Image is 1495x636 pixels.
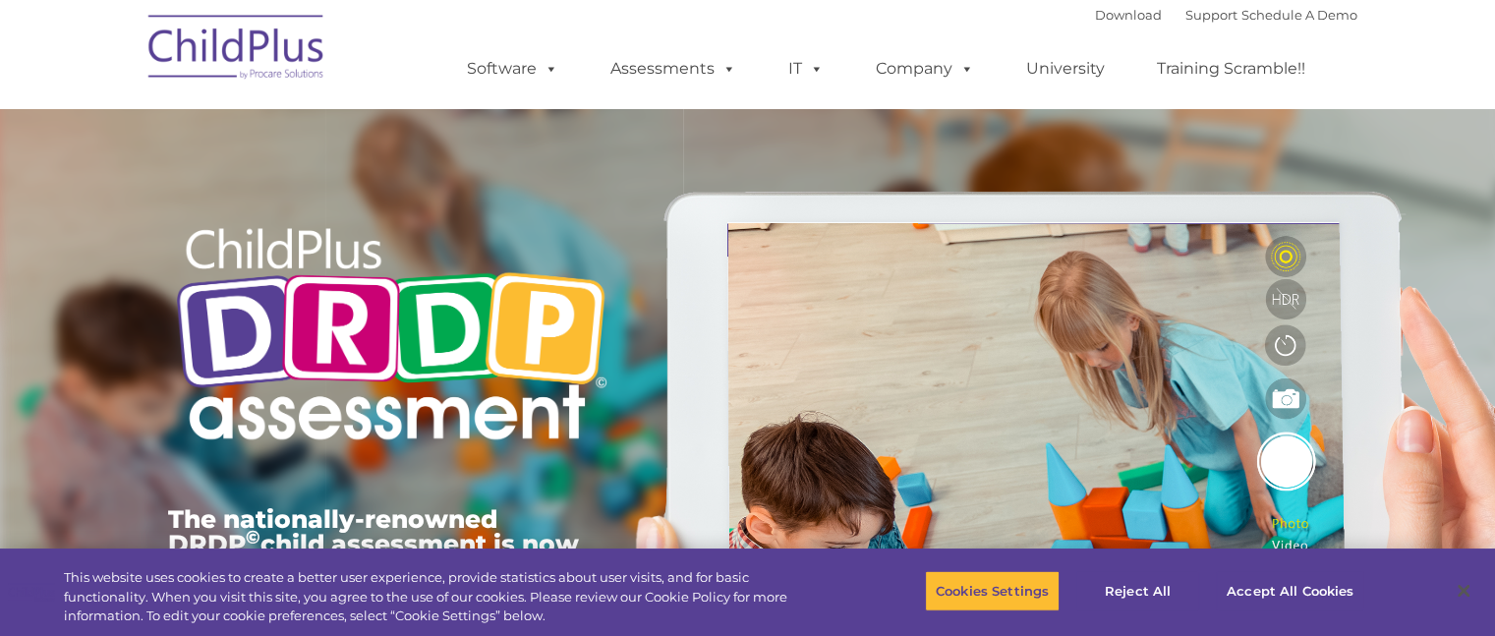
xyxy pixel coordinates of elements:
span: The nationally-renowned DRDP child assessment is now available in ChildPlus. [168,504,579,583]
button: Cookies Settings [925,570,1060,611]
a: Support [1185,7,1237,23]
div: This website uses cookies to create a better user experience, provide statistics about user visit... [64,568,823,626]
a: Software [447,49,578,88]
button: Accept All Cookies [1216,570,1364,611]
font: | [1095,7,1357,23]
a: Download [1095,7,1162,23]
a: IT [769,49,843,88]
img: Copyright - DRDP Logo Light [168,202,614,473]
a: University [1006,49,1124,88]
img: ChildPlus by Procare Solutions [139,1,335,99]
a: Assessments [591,49,756,88]
button: Close [1442,569,1485,612]
sup: © [246,526,260,549]
button: Reject All [1076,570,1199,611]
a: Company [856,49,994,88]
a: Training Scramble!! [1137,49,1325,88]
a: Schedule A Demo [1241,7,1357,23]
